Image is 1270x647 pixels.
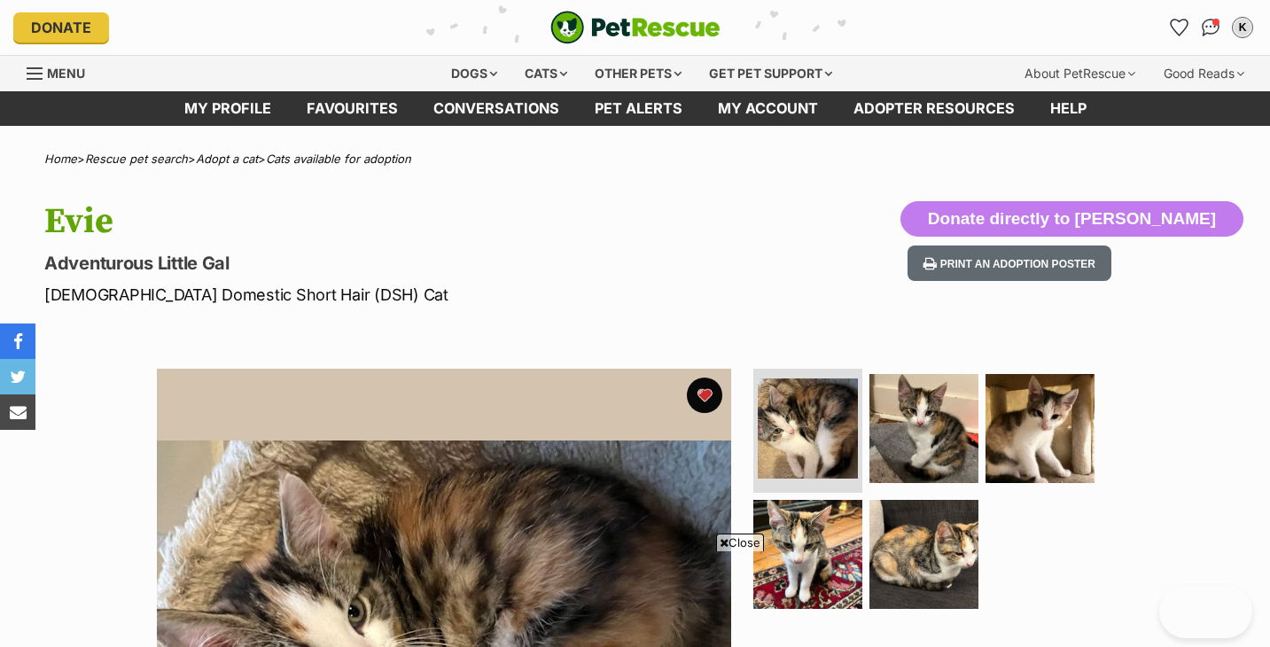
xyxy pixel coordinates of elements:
img: Photo of Evie [869,500,978,609]
div: About PetRescue [1012,56,1148,91]
a: conversations [416,91,577,126]
iframe: Advertisement [313,558,958,638]
div: Get pet support [697,56,845,91]
button: favourite [687,378,722,413]
a: Menu [27,56,97,88]
a: My profile [167,91,289,126]
a: Adopt a cat [196,152,258,166]
ul: Account quick links [1165,13,1257,42]
img: Photo of Evie [753,500,862,609]
img: Photo of Evie [986,374,1095,483]
span: Close [716,534,764,551]
a: Conversations [1196,13,1225,42]
button: Donate directly to [PERSON_NAME] [900,201,1243,237]
div: Dogs [439,56,510,91]
button: Print an adoption poster [908,246,1111,282]
a: Donate [13,12,109,43]
p: [DEMOGRAPHIC_DATA] Domestic Short Hair (DSH) Cat [44,283,775,307]
h1: Evie [44,201,775,242]
button: My account [1228,13,1257,42]
div: Other pets [582,56,694,91]
div: K [1234,19,1251,36]
a: Favourites [289,91,416,126]
img: logo-cat-932fe2b9b8326f06289b0f2fb663e598f794de774fb13d1741a6617ecf9a85b4.svg [550,11,721,44]
a: Help [1032,91,1104,126]
img: chat-41dd97257d64d25036548639549fe6c8038ab92f7586957e7f3b1b290dea8141.svg [1202,19,1220,36]
iframe: Help Scout Beacon - Open [1159,585,1252,638]
a: Favourites [1165,13,1193,42]
div: Cats [512,56,580,91]
span: Menu [47,66,85,81]
a: Pet alerts [577,91,700,126]
img: Photo of Evie [758,378,858,479]
a: Home [44,152,77,166]
a: My account [700,91,836,126]
a: Rescue pet search [85,152,188,166]
a: Adopter resources [836,91,1032,126]
img: Photo of Evie [869,374,978,483]
a: PetRescue [550,11,721,44]
p: Adventurous Little Gal [44,251,775,276]
div: Good Reads [1151,56,1257,91]
a: Cats available for adoption [266,152,411,166]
